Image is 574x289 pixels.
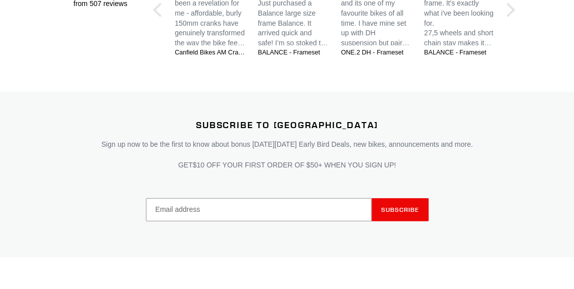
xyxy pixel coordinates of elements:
span: Subscribe [381,206,419,213]
p: GET$10 OFF YOUR FIRST ORDER OF $50+ WHEN YOU SIGN UP! [28,160,546,170]
a: ONE.2 DH - Frameset [341,48,412,57]
button: Subscribe [372,198,429,221]
input: Email address [146,198,372,221]
p: Sign up now to be the first to know about bonus [DATE][DATE] Early Bird Deals, new bikes, announc... [28,139,546,150]
a: BALANCE - Frameset [424,48,495,57]
h2: Subscribe to [GEOGRAPHIC_DATA] [28,120,546,131]
a: BALANCE - Frameset [258,48,329,57]
a: Canfield Bikes AM Cranks [175,48,246,57]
